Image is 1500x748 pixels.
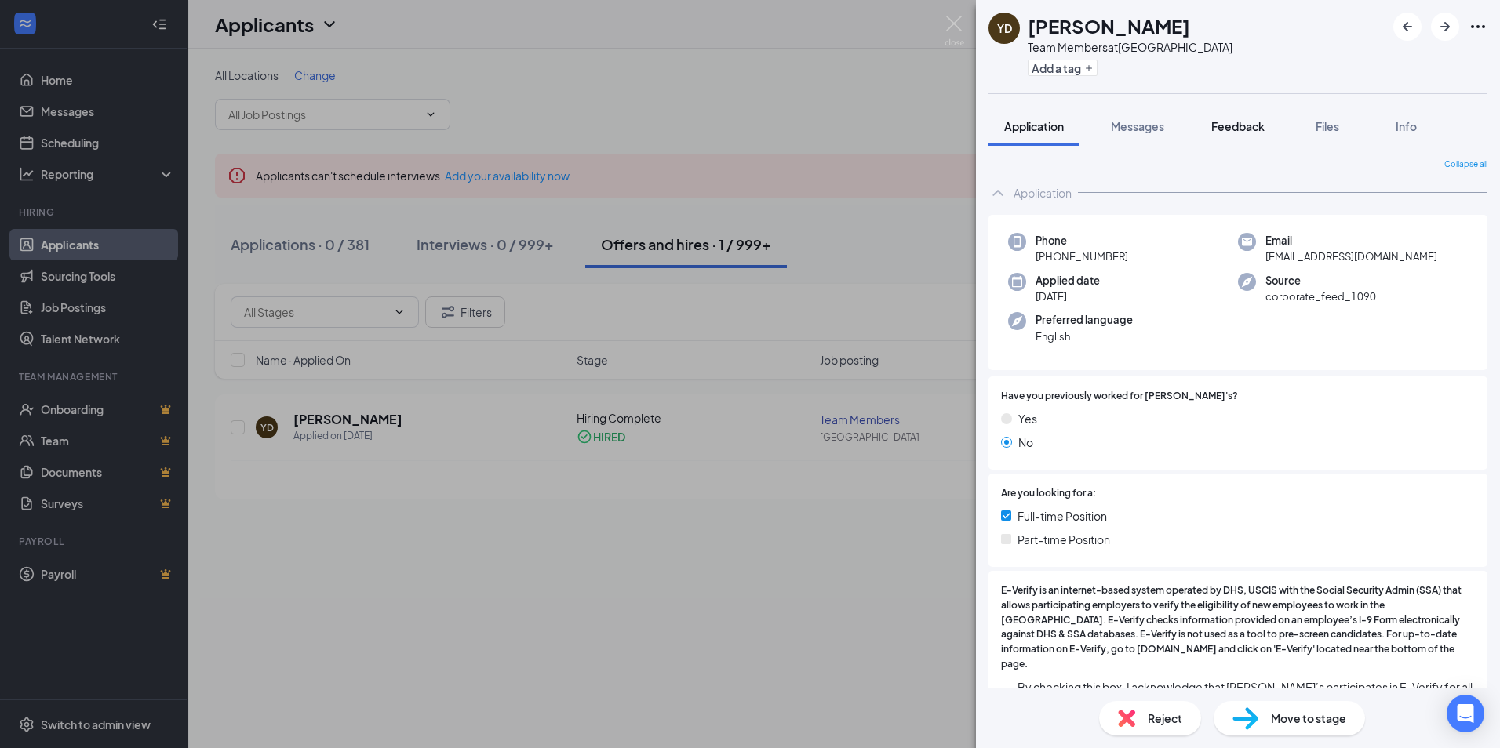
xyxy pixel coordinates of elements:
[1444,158,1487,171] span: Collapse all
[1036,312,1133,328] span: Preferred language
[1028,13,1190,39] h1: [PERSON_NAME]
[988,183,1007,202] svg: ChevronUp
[1265,273,1376,289] span: Source
[1018,410,1037,427] span: Yes
[1028,60,1098,76] button: PlusAdd a tag
[1001,389,1238,404] span: Have you previously worked for [PERSON_NAME]'s?
[1028,39,1232,55] div: Team Members at [GEOGRAPHIC_DATA]
[1004,119,1064,133] span: Application
[1018,678,1475,713] span: By checking this box, I acknowledge that [PERSON_NAME]’s participates in E-Verify for all positions.
[1018,434,1033,451] span: No
[1447,695,1484,732] div: Open Intercom Messenger
[1001,583,1475,672] span: E-Verify is an internet-based system operated by DHS, USCIS with the Social Security Admin (SSA) ...
[1396,119,1417,133] span: Info
[1014,185,1072,201] div: Application
[1111,119,1164,133] span: Messages
[1431,13,1459,41] button: ArrowRight
[1036,249,1128,264] span: [PHONE_NUMBER]
[1018,507,1107,525] span: Full-time Position
[1001,486,1096,501] span: Are you looking for a:
[1084,64,1094,73] svg: Plus
[1211,119,1265,133] span: Feedback
[1469,17,1487,36] svg: Ellipses
[997,20,1012,36] div: YD
[1265,249,1437,264] span: [EMAIL_ADDRESS][DOMAIN_NAME]
[1393,13,1422,41] button: ArrowLeftNew
[1018,531,1110,548] span: Part-time Position
[1398,17,1417,36] svg: ArrowLeftNew
[1265,233,1437,249] span: Email
[1036,329,1133,344] span: English
[1436,17,1454,36] svg: ArrowRight
[1271,710,1346,727] span: Move to stage
[1148,710,1182,727] span: Reject
[1265,289,1376,304] span: corporate_feed_1090
[1036,273,1100,289] span: Applied date
[1316,119,1339,133] span: Files
[1036,233,1128,249] span: Phone
[1036,289,1100,304] span: [DATE]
